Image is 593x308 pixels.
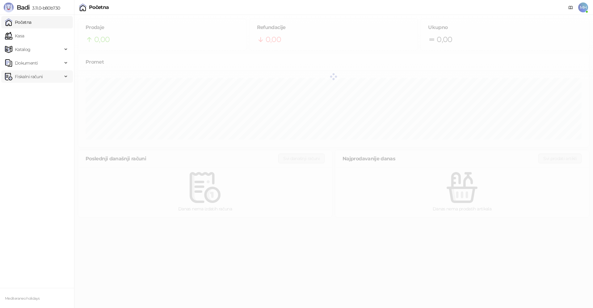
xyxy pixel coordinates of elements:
span: Dokumenti [15,57,38,69]
img: Logo [4,2,14,12]
small: Mediteraneo holidays [5,296,40,301]
div: Početna [89,5,109,10]
span: MH [578,2,588,12]
span: Badi [17,4,30,11]
span: Katalog [15,43,31,56]
span: 3.11.0-b80b730 [30,5,60,11]
a: Kasa [5,30,24,42]
a: Početna [5,16,32,28]
a: Dokumentacija [566,2,576,12]
span: Fiskalni računi [15,70,43,83]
